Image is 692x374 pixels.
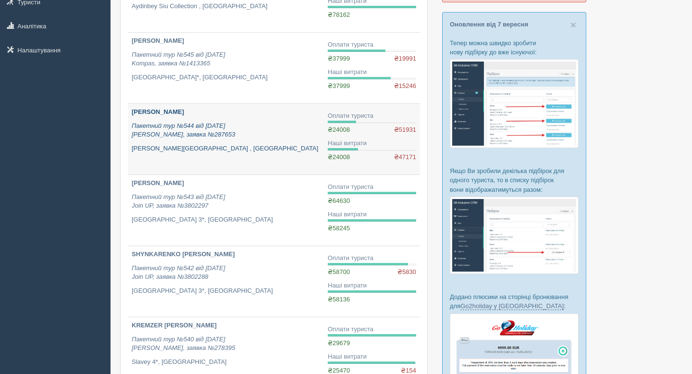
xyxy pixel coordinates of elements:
[450,292,579,311] p: Додано плюсики на сторінці бронювання для :
[132,193,225,210] i: Пакетний тур №543 від [DATE] Join UP, заявка №3802297
[132,287,320,296] p: [GEOGRAPHIC_DATA] 3*, [GEOGRAPHIC_DATA]
[394,125,416,135] span: ₴51931
[132,215,320,224] p: [GEOGRAPHIC_DATA] 3*, [GEOGRAPHIC_DATA]
[328,325,416,334] div: Оплати туриста
[328,197,350,204] span: ₴64630
[450,38,579,57] p: Тепер можна швидко зробити нову підбірку до вже існуючої:
[128,104,324,175] a: [PERSON_NAME] Пакетний тур №544 від [DATE][PERSON_NAME], заявка №287653 [PERSON_NAME][GEOGRAPHIC_...
[328,224,350,232] span: ₴58245
[328,11,350,18] span: ₴78162
[128,33,324,103] a: [PERSON_NAME] Пакетний тур №545 від [DATE]Kompas, заявка №1413365 [GEOGRAPHIC_DATA]*, [GEOGRAPHIC...
[328,82,350,89] span: ₴37999
[460,302,564,310] a: Go2holiday у [GEOGRAPHIC_DATA]
[328,367,350,374] span: ₴25470
[394,54,416,63] span: ₴19991
[328,112,416,121] div: Оплати туриста
[328,296,350,303] span: ₴58136
[132,322,217,329] b: KREMZER [PERSON_NAME]
[328,210,416,219] div: Наші витрати
[328,268,350,275] span: ₴58700
[450,166,579,194] p: Якщо Ви зробили декілька підбірок для одного туриста, то в списку підбірок вони відображатимуться...
[450,197,579,274] img: %D0%BF%D1%96%D0%B4%D0%B1%D1%96%D1%80%D0%BA%D0%B8-%D0%B3%D1%80%D1%83%D0%BF%D0%B0-%D1%81%D1%80%D0%B...
[450,21,528,28] a: Оновлення від 7 вересня
[328,183,416,192] div: Оплати туриста
[132,336,235,352] i: Пакетний тур №540 від [DATE] [PERSON_NAME], заявка №278395
[132,144,320,153] p: [PERSON_NAME][GEOGRAPHIC_DATA] , [GEOGRAPHIC_DATA]
[397,268,416,277] span: ₴5830
[394,153,416,162] span: ₴47171
[450,59,579,148] img: %D0%BF%D1%96%D0%B4%D0%B1%D1%96%D1%80%D0%BA%D0%B0-%D1%82%D1%83%D1%80%D0%B8%D1%81%D1%82%D1%83-%D1%8...
[394,82,416,91] span: ₴15246
[132,37,184,44] b: [PERSON_NAME]
[328,254,416,263] div: Оплати туриста
[132,73,320,82] p: [GEOGRAPHIC_DATA]*, [GEOGRAPHIC_DATA]
[328,126,350,133] span: ₴24008
[132,51,225,67] i: Пакетний тур №545 від [DATE] Kompas, заявка №1413365
[132,264,225,281] i: Пакетний тур №542 від [DATE] Join UP, заявка №3802288
[132,122,235,138] i: Пакетний тур №544 від [DATE] [PERSON_NAME], заявка №287653
[328,68,416,77] div: Наші витрати
[570,20,576,30] button: Close
[328,281,416,290] div: Наші витрати
[328,153,350,161] span: ₴24008
[328,55,350,62] span: ₴37999
[132,179,184,187] b: [PERSON_NAME]
[570,19,576,30] span: ×
[328,139,416,148] div: Наші витрати
[128,246,324,317] a: SHYNKARENKO [PERSON_NAME] Пакетний тур №542 від [DATE]Join UP, заявка №3802288 [GEOGRAPHIC_DATA] ...
[132,2,320,11] p: Aydinbey Siu Collection , [GEOGRAPHIC_DATA]
[128,175,324,246] a: [PERSON_NAME] Пакетний тур №543 від [DATE]Join UP, заявка №3802297 [GEOGRAPHIC_DATA] 3*, [GEOGRAP...
[132,250,235,258] b: SHYNKARENKO [PERSON_NAME]
[328,40,416,50] div: Оплати туриста
[132,108,184,115] b: [PERSON_NAME]
[132,358,320,367] p: Slavey 4*, [GEOGRAPHIC_DATA]
[328,352,416,362] div: Наші витрати
[328,339,350,347] span: ₴29679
